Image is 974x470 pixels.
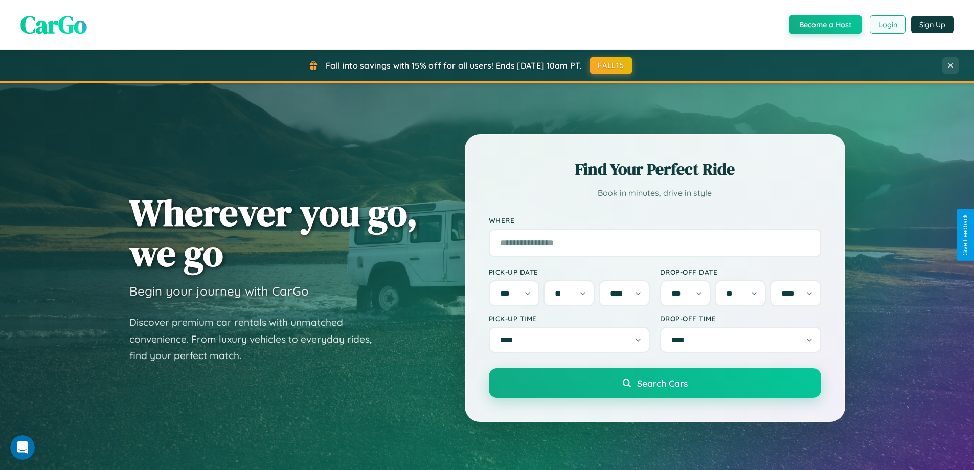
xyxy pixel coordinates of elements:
div: Give Feedback [962,214,969,256]
button: FALL15 [590,57,632,74]
iframe: Intercom live chat [10,435,35,460]
label: Drop-off Time [660,314,821,323]
label: Pick-up Date [489,267,650,276]
h2: Find Your Perfect Ride [489,158,821,181]
h3: Begin your journey with CarGo [129,283,309,299]
button: Login [870,15,906,34]
button: Search Cars [489,368,821,398]
span: CarGo [20,8,87,41]
span: Fall into savings with 15% off for all users! Ends [DATE] 10am PT. [326,60,582,71]
label: Drop-off Date [660,267,821,276]
h1: Wherever you go, we go [129,192,418,273]
span: Search Cars [637,377,688,389]
label: Where [489,216,821,225]
label: Pick-up Time [489,314,650,323]
p: Book in minutes, drive in style [489,186,821,200]
button: Become a Host [789,15,862,34]
button: Sign Up [911,16,954,33]
p: Discover premium car rentals with unmatched convenience. From luxury vehicles to everyday rides, ... [129,314,385,364]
